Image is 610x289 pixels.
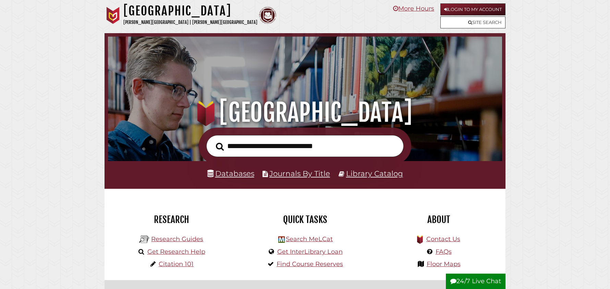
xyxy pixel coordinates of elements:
[393,5,434,12] a: More Hours
[426,235,460,243] a: Contact Us
[105,7,122,24] img: Calvin University
[440,3,505,15] a: Login to My Account
[346,169,403,178] a: Library Catalog
[159,260,194,268] a: Citation 101
[278,236,285,243] img: Hekman Library Logo
[286,235,333,243] a: Search MeLCat
[427,260,461,268] a: Floor Maps
[243,214,367,225] h2: Quick Tasks
[377,214,500,225] h2: About
[212,141,227,153] button: Search
[269,169,330,178] a: Journals By Title
[110,214,233,225] h2: Research
[436,248,452,255] a: FAQs
[117,97,493,128] h1: [GEOGRAPHIC_DATA]
[123,18,257,26] p: [PERSON_NAME][GEOGRAPHIC_DATA] | [PERSON_NAME][GEOGRAPHIC_DATA]
[151,235,203,243] a: Research Guides
[216,142,224,151] i: Search
[147,248,205,255] a: Get Research Help
[440,16,505,28] a: Site Search
[277,248,343,255] a: Get InterLibrary Loan
[207,169,254,178] a: Databases
[139,234,149,245] img: Hekman Library Logo
[259,7,276,24] img: Calvin Theological Seminary
[277,260,343,268] a: Find Course Reserves
[123,3,257,18] h1: [GEOGRAPHIC_DATA]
